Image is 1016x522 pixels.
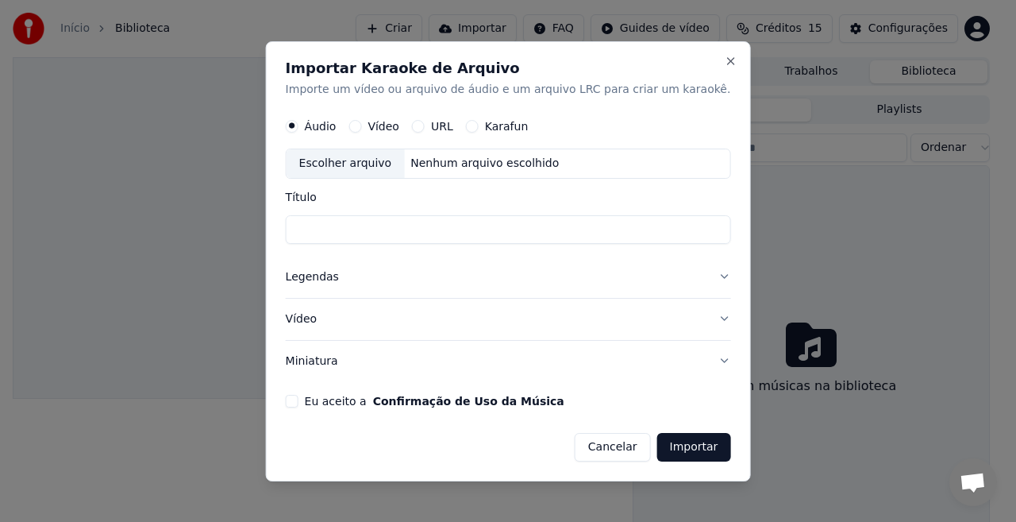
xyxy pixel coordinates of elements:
button: Legendas [286,257,731,298]
p: Importe um vídeo ou arquivo de áudio e um arquivo LRC para criar um karaokê. [286,82,731,98]
button: Cancelar [575,432,651,461]
label: URL [431,121,453,132]
button: Miniatura [286,340,731,381]
div: Nenhum arquivo escolhido [404,156,565,172]
button: Eu aceito a [373,395,564,406]
label: Eu aceito a [305,395,564,406]
h2: Importar Karaoke de Arquivo [286,61,731,75]
label: Título [286,191,731,203]
label: Áudio [305,121,337,132]
div: Escolher arquivo [287,149,405,178]
button: Vídeo [286,298,731,339]
label: Vídeo [368,121,399,132]
label: Karafun [485,121,529,132]
button: Importar [657,432,731,461]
